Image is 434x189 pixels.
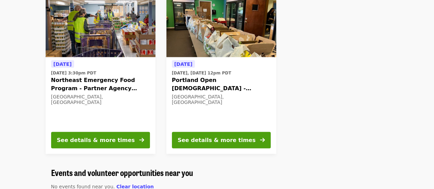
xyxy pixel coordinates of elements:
[172,76,271,92] span: Portland Open [DEMOGRAPHIC_DATA] - Partner Agency Support (16+)
[51,166,193,178] span: Events and volunteer opportunities near you
[178,136,256,144] div: See details & more times
[51,132,150,148] button: See details & more times
[57,136,135,144] div: See details & more times
[174,61,192,67] span: [DATE]
[172,94,271,105] div: [GEOGRAPHIC_DATA], [GEOGRAPHIC_DATA]
[172,70,231,76] time: [DATE], [DATE] 12pm PDT
[51,184,115,189] span: No events found near you.
[51,94,150,105] div: [GEOGRAPHIC_DATA], [GEOGRAPHIC_DATA]
[260,137,265,143] i: arrow-right icon
[116,184,154,189] span: Clear location
[51,76,150,92] span: Northeast Emergency Food Program - Partner Agency Support
[54,61,72,67] span: [DATE]
[139,137,144,143] i: arrow-right icon
[172,132,271,148] button: See details & more times
[51,70,96,76] time: [DATE] 3:30pm PDT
